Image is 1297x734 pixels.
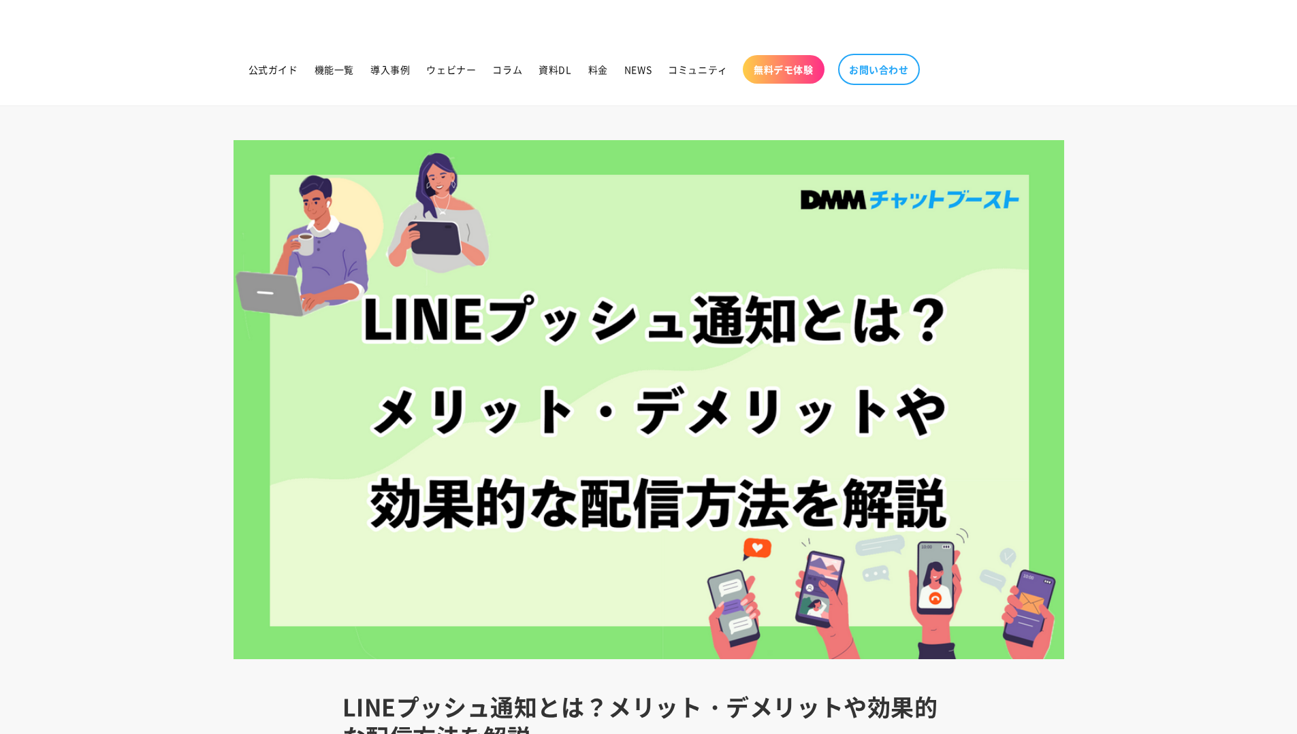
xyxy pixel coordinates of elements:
[234,140,1064,659] img: LINEプッシュ通知とは？メリット・デメリットや効果的な配信方法を解説
[754,63,814,76] span: 無料デモ体験
[306,55,362,84] a: 機能一覧
[849,63,909,76] span: お問い合わせ
[418,55,484,84] a: ウェビナー
[362,55,418,84] a: 導入事例
[492,63,522,76] span: コラム
[426,63,476,76] span: ウェビナー
[743,55,824,84] a: 無料デモ体験
[539,63,571,76] span: 資料DL
[240,55,306,84] a: 公式ガイド
[249,63,298,76] span: 公式ガイド
[624,63,652,76] span: NEWS
[668,63,728,76] span: コミュニティ
[530,55,579,84] a: 資料DL
[588,63,608,76] span: 料金
[838,54,920,85] a: お問い合わせ
[660,55,736,84] a: コミュニティ
[315,63,354,76] span: 機能一覧
[580,55,616,84] a: 料金
[370,63,410,76] span: 導入事例
[484,55,530,84] a: コラム
[616,55,660,84] a: NEWS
